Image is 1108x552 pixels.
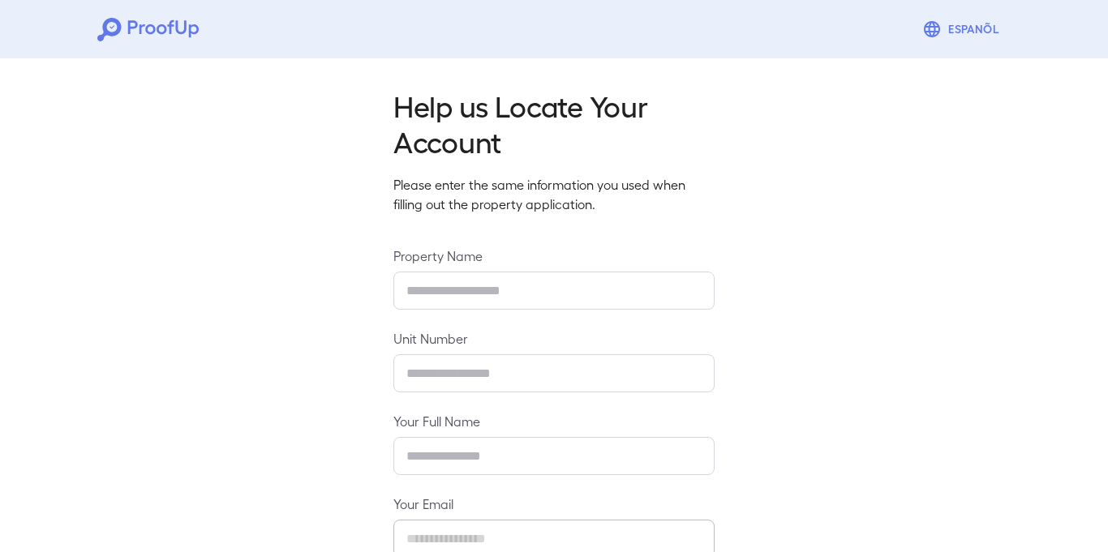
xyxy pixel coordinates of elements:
[393,494,715,513] label: Your Email
[916,13,1011,45] button: Espanõl
[393,412,715,430] label: Your Full Name
[393,329,715,348] label: Unit Number
[393,246,715,265] label: Property Name
[393,88,715,159] h2: Help us Locate Your Account
[393,175,715,214] p: Please enter the same information you used when filling out the property application.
